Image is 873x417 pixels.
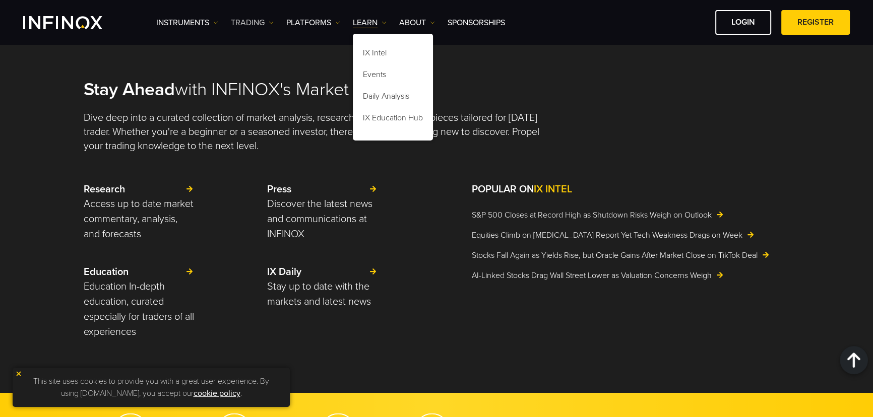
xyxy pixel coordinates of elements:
[84,266,129,278] strong: Education
[353,17,387,29] a: Learn
[448,17,505,29] a: SPONSORSHIPS
[472,269,789,282] a: AI-Linked Stocks Drag Wall Street Lower as Valuation Concerns Weigh
[15,370,22,377] img: yellow close icon
[84,265,194,339] a: Education Education In-depth education, curated especially for traders of all experiences
[267,183,291,195] strong: Press
[472,209,789,221] a: S&P 500 Closes at Record High as Shutdown Risks Weigh on Outlook
[472,183,572,195] strong: POPULAR ON
[156,17,218,29] a: Instruments
[472,229,789,241] a: Equities Climb on [MEDICAL_DATA] Report Yet Tech Weakness Drags on Week
[472,249,789,261] a: Stocks Fall Again as Yields Rise, but Oracle Gains After Market Close on TikTok Deal
[23,16,126,29] a: INFINOX Logo
[84,79,175,100] strong: Stay Ahead
[267,182,378,242] a: Press Discover the latest news and communications at INFINOX
[84,279,194,339] p: Education In-depth education, curated especially for traders of all experiences
[231,17,274,29] a: TRADING
[18,373,285,402] p: This site uses cookies to provide you with a great user experience. By using [DOMAIN_NAME], you a...
[353,44,433,65] a: IX Intel
[84,111,549,153] p: Dive deep into a curated collection of market analysis, research, and educational pieces tailored...
[781,10,850,35] a: REGISTER
[286,17,340,29] a: PLATFORMS
[715,10,771,35] a: LOGIN
[194,388,240,398] a: cookie policy
[267,266,301,278] strong: IX Daily
[267,279,378,309] p: Stay up to date with the markets and latest news
[267,196,378,242] p: Discover the latest news and communications at INFINOX
[353,109,433,130] a: IX Education Hub
[534,183,572,195] span: IX INTEL
[84,79,789,101] h2: with INFINOX's Market Insights
[399,17,435,29] a: ABOUT
[84,182,194,242] a: Research Access up to date market commentary, analysis, and forecasts
[84,196,194,242] p: Access up to date market commentary, analysis, and forecasts
[353,87,433,109] a: Daily Analysis
[353,65,433,87] a: Events
[267,265,378,309] a: IX Daily Stay up to date with the markets and latest news
[84,183,125,195] strong: Research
